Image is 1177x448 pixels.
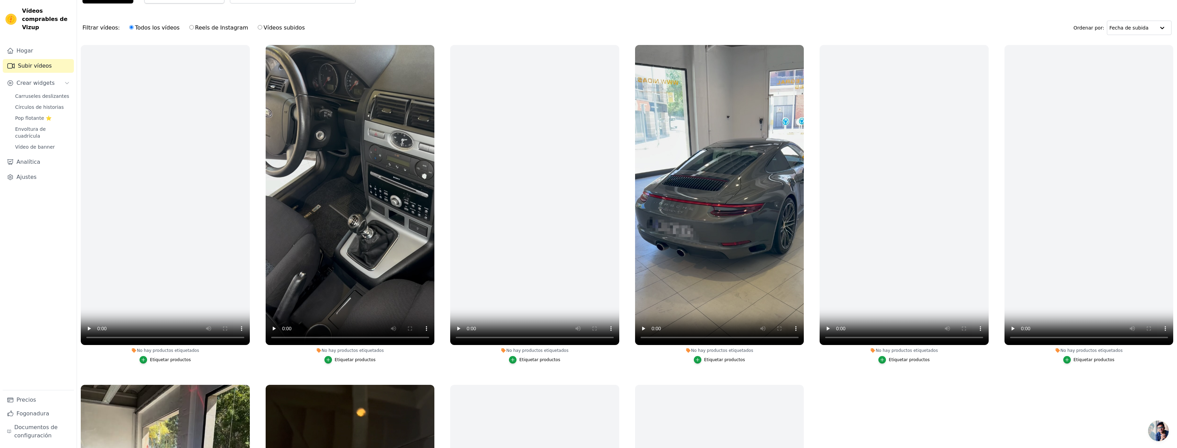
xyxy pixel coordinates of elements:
[322,348,384,353] font: No hay productos etiquetados
[16,159,40,165] font: Analítica
[15,144,55,150] font: Vídeo de banner
[264,24,305,31] font: Vídeos subidos
[1063,356,1114,364] button: Etiquetar productos
[335,357,376,362] font: Etiquetar productos
[16,80,55,86] font: Crear widgets
[506,348,568,353] font: No hay productos etiquetados
[876,348,938,353] font: No hay productos etiquetados
[3,170,74,184] a: Ajustes
[694,356,745,364] button: Etiquetar productos
[3,407,74,421] a: Fogonadura
[519,357,560,362] font: Etiquetar productos
[137,348,199,353] font: No hay productos etiquetados
[3,44,74,58] a: Hogar
[509,356,560,364] button: Etiquetar productos
[16,410,49,417] font: Fogonadura
[11,91,74,101] a: Carruseles deslizantes
[16,47,33,54] font: Hogar
[15,93,69,99] font: Carruseles deslizantes
[889,357,930,362] font: Etiquetar productos
[704,357,745,362] font: Etiquetar productos
[16,397,36,403] font: Precios
[14,424,57,439] font: Documentos de configuración
[691,348,753,353] font: No hay productos etiquetados
[3,59,74,73] a: Subir vídeos
[1074,357,1114,362] font: Etiquetar productos
[3,155,74,169] a: Analítica
[189,25,194,30] input: Reels de Instagram
[140,356,191,364] button: Etiquetar productos
[1148,421,1169,441] div: Chat abierto
[3,421,74,443] a: Documentos de configuración
[1074,25,1104,31] font: Ordenar por:
[11,102,74,112] a: Círculos de historias
[1061,348,1123,353] font: No hay productos etiquetados
[15,115,52,121] font: Pop flotante ⭐
[22,8,67,31] font: Vídeos comprables de Vizup
[11,124,74,141] a: Envoltura de cuadrícula
[16,174,36,180] font: Ajustes
[195,24,248,31] font: Reels de Instagram
[5,14,16,25] img: Vizup
[878,356,930,364] button: Etiquetar productos
[15,126,46,139] font: Envoltura de cuadrícula
[135,24,180,31] font: Todos los vídeos
[11,142,74,152] a: Vídeo de banner
[3,393,74,407] a: Precios
[82,24,120,31] font: Filtrar vídeos:
[129,25,134,30] input: Todos los vídeos
[15,104,64,110] font: Círculos de historias
[3,76,74,90] button: Crear widgets
[150,357,191,362] font: Etiquetar productos
[18,62,52,69] font: Subir vídeos
[324,356,376,364] button: Etiquetar productos
[11,113,74,123] a: Pop flotante ⭐
[258,25,262,30] input: Vídeos subidos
